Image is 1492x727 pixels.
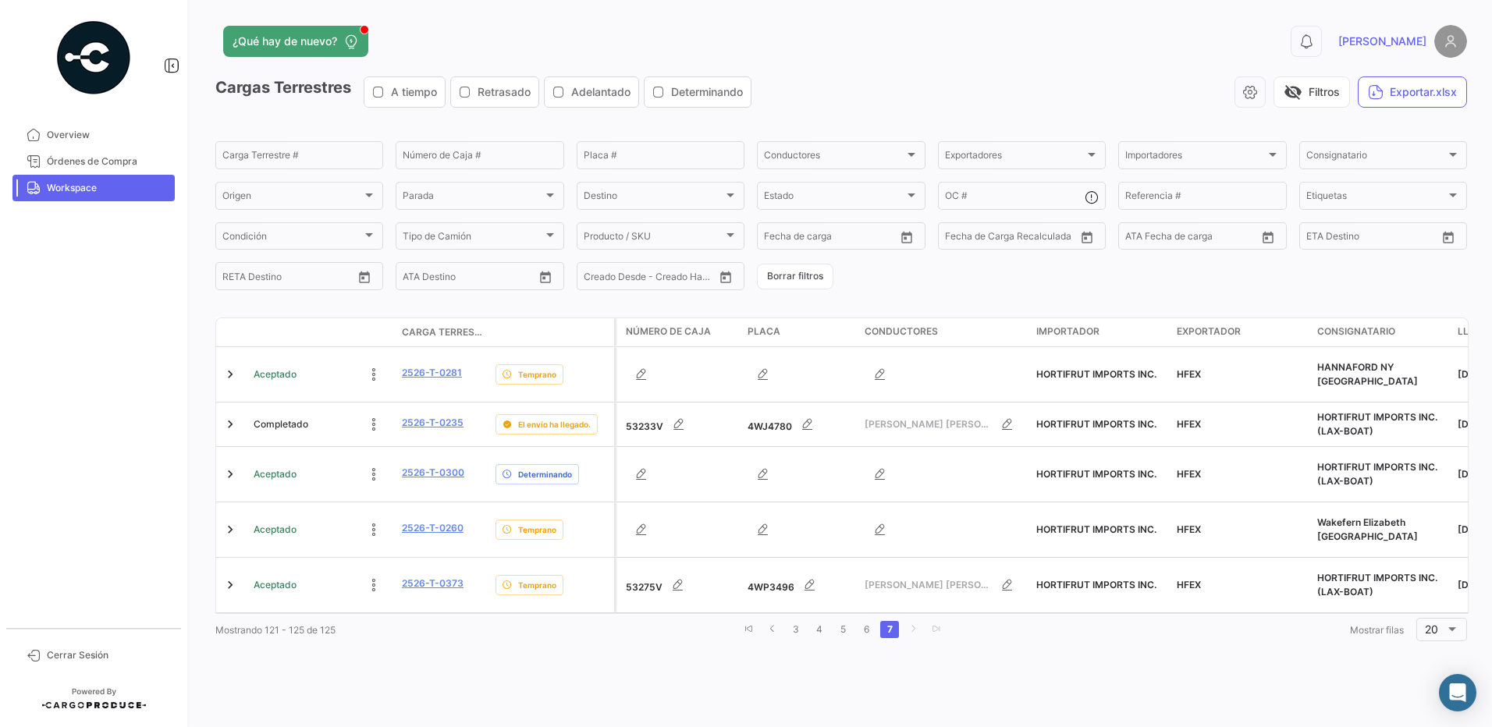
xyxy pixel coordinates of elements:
[364,77,445,107] button: A tiempo
[904,621,922,638] a: go to next page
[1177,368,1201,380] span: HFEX
[1306,233,1334,244] input: Desde
[854,616,878,643] li: page 6
[1311,318,1451,346] datatable-header-cell: Consignatario
[1036,579,1156,590] span: HORTIFRUT IMPORTS INC.
[763,621,782,638] a: go to previous page
[1177,579,1201,590] span: HFEX
[1036,324,1099,339] span: Importador
[518,468,572,481] span: Determinando
[254,417,308,431] span: Completado
[1284,83,1302,101] span: visibility_off
[223,26,368,57] button: ¿Qué hay de nuevo?
[12,175,175,201] a: Workspace
[12,148,175,175] a: Órdenes de Compra
[748,409,852,440] div: 4WJ4780
[451,77,538,107] button: Retrasado
[222,577,238,593] a: Expand/Collapse Row
[1350,624,1404,636] span: Mostrar filas
[1317,324,1395,339] span: Consignatario
[1345,233,1408,244] input: Hasta
[764,152,904,163] span: Conductores
[1317,572,1437,598] span: HORTIFRUT IMPORTS INC. (LAX-BOAT)
[1256,225,1280,249] button: Open calendar
[584,273,641,284] input: Creado Desde
[748,569,852,601] div: 4WP3496
[1434,25,1467,58] img: placeholder-user.png
[1317,361,1418,387] span: HANNAFORD NY DC
[645,77,751,107] button: Determinando
[1439,674,1476,711] div: Abrir Intercom Messenger
[1425,622,1438,636] span: 20
[47,181,169,195] span: Workspace
[402,325,483,339] span: Carga Terrestre #
[984,233,1046,244] input: Hasta
[1036,468,1156,480] span: HORTIFRUT IMPORTS INC.
[1437,225,1460,249] button: Open calendar
[461,273,524,284] input: ATA Hasta
[1075,225,1099,249] button: Open calendar
[1171,318,1311,346] datatable-header-cell: Exportador
[616,318,741,346] datatable-header-cell: Número de Caja
[222,417,238,432] a: Expand/Collapse Row
[402,416,464,430] a: 2526-T-0235
[880,621,899,638] a: 7
[518,418,591,431] span: El envío ha llegado.
[858,318,1030,346] datatable-header-cell: Conductores
[396,319,489,346] datatable-header-cell: Carga Terrestre #
[1306,193,1446,204] span: Etiquetas
[215,624,336,636] span: Mostrando 121 - 125 de 125
[1317,461,1437,487] span: HORTIFRUT IMPORTS INC. (LAX-BOAT)
[1306,152,1446,163] span: Consignatario
[584,193,723,204] span: Destino
[47,128,169,142] span: Overview
[222,193,362,204] span: Origen
[764,193,904,204] span: Estado
[787,621,805,638] a: 3
[865,417,992,431] span: [PERSON_NAME] [PERSON_NAME]
[1358,76,1467,108] button: Exportar.xlsx
[865,324,938,339] span: Conductores
[831,616,854,643] li: page 5
[1184,233,1246,244] input: ATA Hasta
[534,265,557,289] button: Open calendar
[478,84,531,100] span: Retrasado
[895,225,918,249] button: Open calendar
[652,273,715,284] input: Creado Hasta
[402,366,462,380] a: 2526-T-0281
[1177,418,1201,430] span: HFEX
[518,523,556,536] span: Temprano
[12,122,175,148] a: Overview
[1125,152,1265,163] span: Importadores
[833,621,852,638] a: 5
[1125,233,1173,244] input: ATA Desde
[1036,368,1156,380] span: HORTIFRUT IMPORTS INC.
[1030,318,1171,346] datatable-header-cell: Importador
[47,154,169,168] span: Órdenes de Compra
[757,264,833,289] button: Borrar filtros
[254,578,297,592] span: Aceptado
[222,522,238,537] a: Expand/Collapse Row
[391,84,437,100] span: A tiempo
[518,579,556,591] span: Temprano
[784,616,808,643] li: page 3
[254,523,297,537] span: Aceptado
[403,233,542,244] span: Tipo de Camión
[1177,468,1201,480] span: HFEX
[1177,523,1201,535] span: HFEX
[261,273,324,284] input: Hasta
[233,34,337,49] span: ¿Qué hay de nuevo?
[247,326,396,339] datatable-header-cell: Estado
[222,233,362,244] span: Condición
[857,621,876,638] a: 6
[1177,324,1241,339] span: Exportador
[571,84,631,100] span: Adelantado
[626,324,711,339] span: Número de Caja
[714,265,737,289] button: Open calendar
[1036,418,1156,430] span: HORTIFRUT IMPORTS INC.
[740,621,758,638] a: go to first page
[254,467,297,481] span: Aceptado
[1317,411,1437,437] span: HORTIFRUT IMPORTS INC. (LAX-BOAT)
[402,576,464,590] a: 2526-T-0373
[353,265,376,289] button: Open calendar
